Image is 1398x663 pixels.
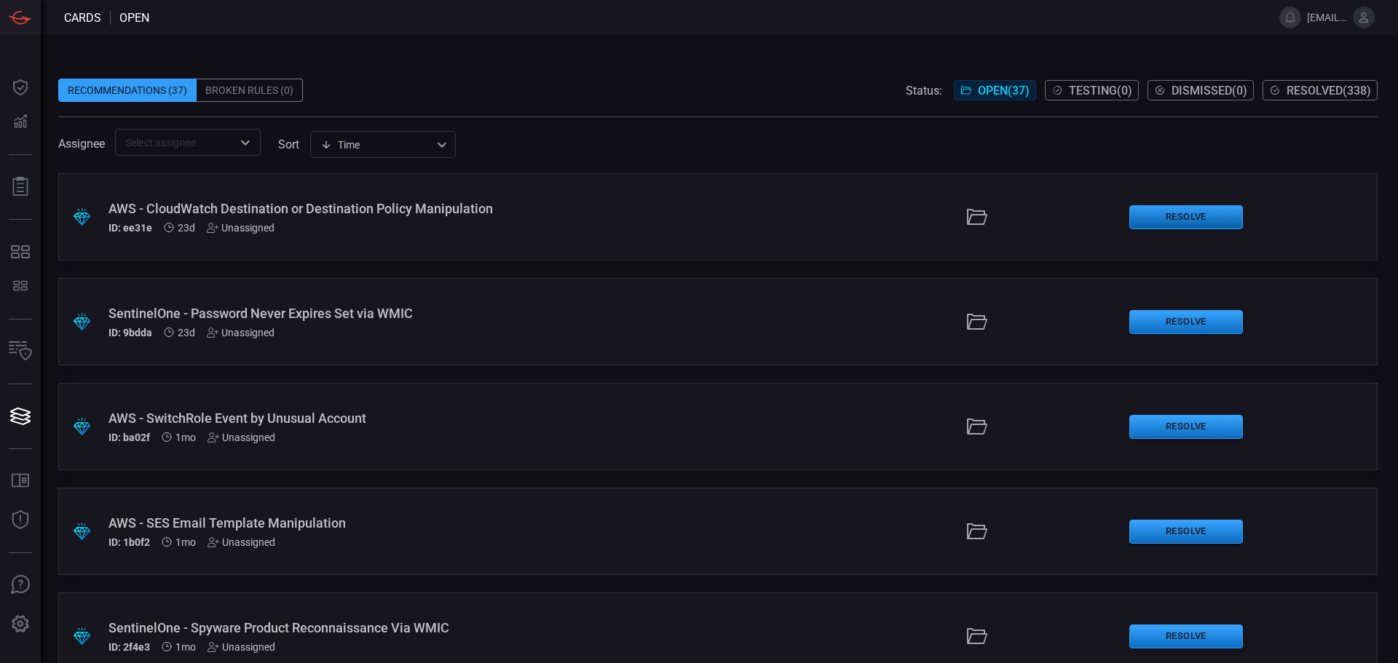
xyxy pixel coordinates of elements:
div: Recommendations (37) [58,79,197,102]
button: Resolve [1129,205,1243,229]
span: Cards [64,11,101,25]
span: Sep 07, 2025 1:03 AM [175,641,196,653]
label: sort [278,138,299,151]
div: SentinelOne - Password Never Expires Set via WMIC [108,306,571,321]
button: Cards [3,399,38,434]
button: Resolve [1129,624,1243,648]
span: Testing ( 0 ) [1069,84,1132,98]
button: Preferences [3,607,38,642]
button: Threat Intelligence [3,503,38,538]
button: Testing(0) [1045,80,1139,100]
span: Assignee [58,137,105,151]
span: Sep 14, 2025 1:02 AM [178,222,195,234]
h5: ID: ee31e [108,222,152,234]
span: Sep 07, 2025 1:03 AM [175,536,196,548]
div: Unassigned [207,327,275,338]
div: Unassigned [207,222,275,234]
button: Ask Us A Question [3,568,38,603]
button: Resolved(338) [1263,80,1378,100]
button: Open [235,132,256,153]
div: Unassigned [208,536,275,548]
span: Dismissed ( 0 ) [1172,84,1247,98]
button: CHRONICLE RULE-SET [3,269,38,304]
input: Select assignee [119,133,232,151]
div: AWS - SES Email Template Manipulation [108,515,571,531]
span: Sep 14, 2025 1:02 AM [178,327,195,338]
button: Resolve [1129,415,1243,439]
span: Sep 07, 2025 1:03 AM [175,432,196,443]
button: Resolve [1129,520,1243,544]
button: Resolve [1129,310,1243,334]
button: Rule Catalog [3,464,38,499]
div: AWS - SwitchRole Event by Unusual Account [108,410,571,426]
span: Open ( 37 ) [978,84,1030,98]
div: Unassigned [208,432,275,443]
button: Inventory [3,334,38,369]
button: Dashboard [3,70,38,105]
span: Resolved ( 338 ) [1287,84,1371,98]
h5: ID: 1b0f2 [108,536,150,548]
span: [EMAIL_ADDRESS][DOMAIN_NAME] [1307,12,1347,23]
span: open [119,11,149,25]
span: Status: [906,84,942,98]
h5: ID: ba02f [108,432,150,443]
button: Detections [3,105,38,140]
button: MITRE - Detection Posture [3,234,38,269]
h5: ID: 2f4e3 [108,641,150,653]
h5: ID: 9bdda [108,327,152,338]
button: Reports [3,170,38,205]
div: Time [320,138,433,152]
div: SentinelOne - Spyware Product Reconnaissance Via WMIC [108,620,571,635]
div: AWS - CloudWatch Destination or Destination Policy Manipulation [108,201,571,216]
div: Broken Rules (0) [197,79,303,102]
button: Open(37) [954,80,1036,100]
div: Unassigned [208,641,275,653]
button: Dismissed(0) [1148,80,1254,100]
